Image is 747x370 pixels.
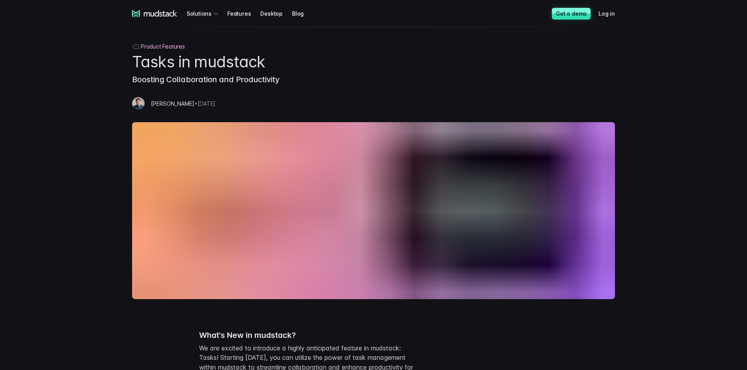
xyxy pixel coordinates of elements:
[598,6,624,21] a: Log in
[260,6,292,21] a: Desktop
[151,100,194,107] span: [PERSON_NAME]
[187,6,221,21] div: Solutions
[132,53,415,71] h1: Tasks in mudstack
[141,43,185,50] span: Product Features
[199,330,296,340] strong: What's New in mudstack?
[292,6,313,21] a: Blog
[227,6,260,21] a: Features
[194,100,216,107] span: • [DATE]
[132,71,415,85] h3: Boosting Collaboration and Productivity
[552,8,591,20] a: Get a demo
[132,10,177,17] a: mudstack logo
